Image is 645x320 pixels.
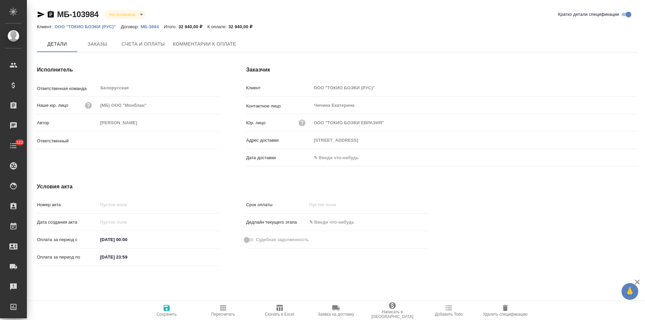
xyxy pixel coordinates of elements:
[98,118,219,128] input: Пустое поле
[311,83,638,93] input: Пустое поле
[307,217,366,227] input: ✎ Введи что-нибудь
[311,135,638,145] input: Пустое поле
[54,24,121,29] a: ООО "ТОКИО БОЭКИ (РУС)"
[246,219,307,226] p: Дедлайн текущего этапа
[246,66,638,74] h4: Заказчик
[107,12,137,17] button: Не оплачена
[140,24,164,29] a: МБ-3694
[2,137,25,154] a: 122
[178,24,207,29] p: 32 940,00 ₽
[207,24,228,29] p: К оплате:
[246,201,307,208] p: Срок оплаты
[37,236,98,243] p: Оплата за период с
[37,102,68,109] p: Наше юр. лицо
[624,284,636,299] span: 🙏
[311,153,370,163] input: ✎ Введи что-нибудь
[37,254,98,261] p: Оплата за период по
[37,201,98,208] p: Номер акта
[164,24,178,29] p: Итого:
[37,85,98,92] p: Ответственная команда
[246,120,266,126] p: Юр. лицо
[173,40,236,48] span: Комментарии к оплате
[98,200,219,210] input: Пустое поле
[98,100,219,110] input: Пустое поле
[228,24,257,29] p: 32 940,00 ₽
[104,10,145,19] div: Не оплачена
[621,283,638,300] button: 🙏
[246,154,311,161] p: Дата доставки
[246,137,311,144] p: Адрес доставки
[37,24,54,29] p: Клиент:
[37,66,219,74] h4: Исполнитель
[37,183,428,191] h4: Условия акта
[98,252,157,262] input: ✎ Введи что-нибудь
[98,217,157,227] input: Пустое поле
[81,40,114,48] span: Заказы
[98,235,157,244] input: ✎ Введи что-нибудь
[41,40,73,48] span: Детали
[57,10,99,19] a: МБ-103984
[37,120,98,126] p: Автор
[256,236,309,243] span: Судебная задолженность
[121,24,141,29] p: Договор:
[558,11,619,18] span: Кратко детали спецификации
[311,118,638,128] input: Пустое поле
[47,10,55,18] button: Скопировать ссылку
[12,139,27,146] span: 122
[246,103,311,109] p: Контактное лицо
[216,140,217,141] button: Open
[37,138,98,144] p: Ответственный
[122,40,165,48] span: Счета и оплаты
[246,85,311,91] p: Клиент
[307,200,366,210] input: Пустое поле
[37,10,45,18] button: Скопировать ссылку для ЯМессенджера
[37,219,98,226] p: Дата создания акта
